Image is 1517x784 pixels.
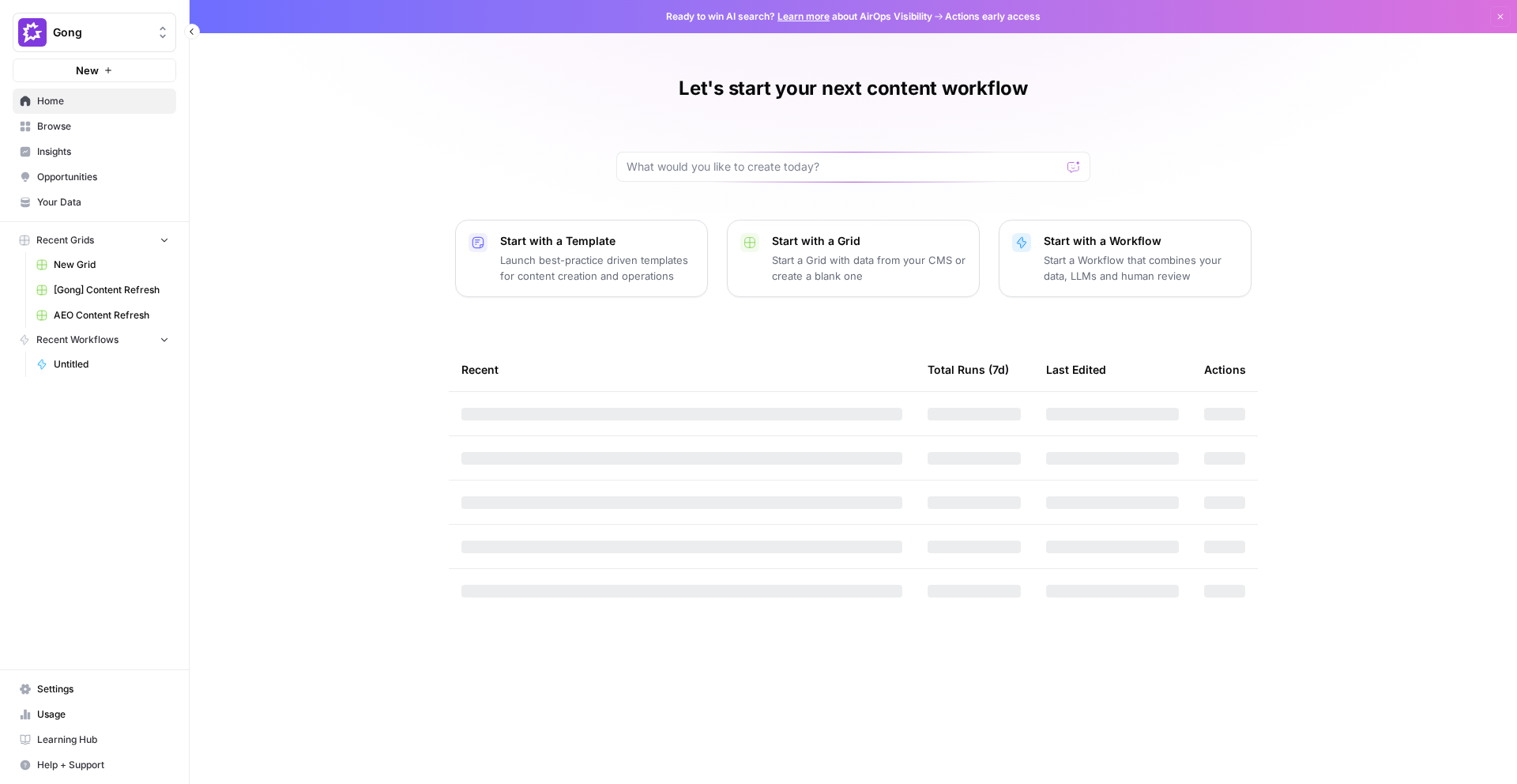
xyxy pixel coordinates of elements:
a: New Grid [29,252,176,277]
a: Usage [13,702,176,727]
a: Settings [13,677,176,702]
span: Browse [37,119,169,134]
button: Start with a TemplateLaunch best-practice driven templates for content creation and operations [455,220,708,297]
a: Insights [13,139,176,164]
a: AEO Content Refresh [29,303,176,328]
span: Opportunities [37,170,169,184]
button: Workspace: Gong [13,13,176,52]
button: Recent Workflows [13,328,176,352]
div: Recent [461,348,902,391]
div: Actions [1204,348,1246,391]
span: [Gong] Content Refresh [54,283,169,297]
button: Help + Support [13,752,176,778]
button: Start with a GridStart a Grid with data from your CMS or create a blank one [727,220,980,297]
input: What would you like to create today? [627,159,1061,175]
a: Home [13,89,176,114]
a: Browse [13,114,176,139]
a: Learning Hub [13,727,176,752]
p: Start with a Template [500,233,695,249]
div: Last Edited [1046,348,1106,391]
a: [Gong] Content Refresh [29,277,176,303]
p: Start a Workflow that combines your data, LLMs and human review [1044,252,1238,284]
p: Start a Grid with data from your CMS or create a blank one [772,252,966,284]
button: New [13,58,176,82]
span: Learning Hub [37,733,169,747]
div: Total Runs (7d) [928,348,1009,391]
span: Home [37,94,169,108]
button: Start with a WorkflowStart a Workflow that combines your data, LLMs and human review [999,220,1252,297]
button: Recent Grids [13,228,176,252]
span: Your Data [37,195,169,209]
span: Actions early access [945,9,1041,24]
span: Insights [37,145,169,159]
a: Opportunities [13,164,176,190]
span: Recent Grids [36,233,94,247]
p: Launch best-practice driven templates for content creation and operations [500,252,695,284]
span: Ready to win AI search? about AirOps Visibility [666,9,932,24]
a: Your Data [13,190,176,215]
span: AEO Content Refresh [54,308,169,322]
span: Help + Support [37,758,169,772]
span: New Grid [54,258,169,272]
span: Settings [37,682,169,696]
p: Start with a Workflow [1044,233,1238,249]
p: Start with a Grid [772,233,966,249]
span: Untitled [54,357,169,371]
span: Gong [53,24,149,40]
a: Learn more [777,10,830,22]
span: Usage [37,707,169,722]
img: Gong Logo [18,18,47,47]
span: New [76,62,99,78]
a: Untitled [29,352,176,377]
span: Recent Workflows [36,333,119,347]
h1: Let's start your next content workflow [679,76,1028,101]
